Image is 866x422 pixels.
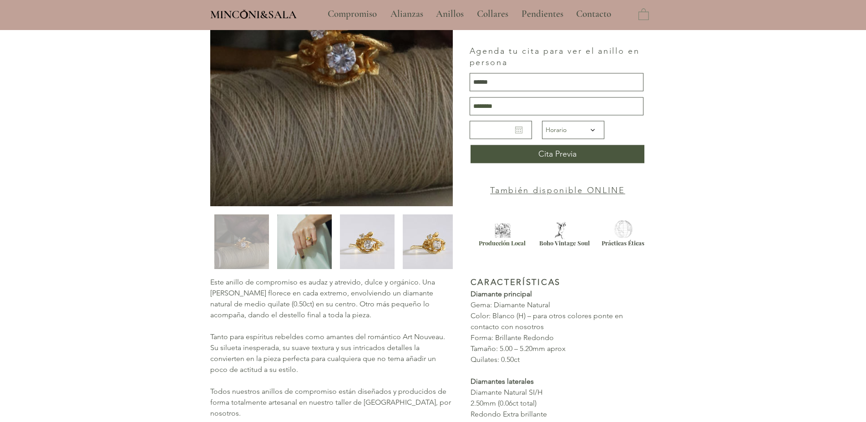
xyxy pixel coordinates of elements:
a: Compromiso [321,3,384,25]
a: Pendientes [515,3,569,25]
span: Todos nuestros anillos de compromiso están diseñados y producidos de forma totalmente artesanal e... [210,387,453,417]
span: Producción Local [479,239,526,247]
a: Contacto [569,3,618,25]
span: 2.50mm (0.06ct total) [471,399,537,407]
span: Redondo Extra brillante [471,410,547,418]
span: Diamante Natural SI/H [471,388,543,397]
a: Collares [470,3,515,25]
span: Tanto para espíritus rebeldes como amantes del romántico Art Nouveau. Su silueta inesperada, su s... [210,332,447,374]
span: CARACTERÍSTICAS [471,277,561,287]
p: Pendientes [517,3,568,25]
span: Tamaño: 5.00 – 5.20mm aprox [471,344,566,353]
span: Este anillo de compromiso es audaz y atrevido, dulce y orgánico. Una [PERSON_NAME] florece en cad... [210,278,437,319]
a: Anillos [429,3,470,25]
nav: Sitio [303,3,636,25]
span: Color: Blanco (H) – para otros colores ponte en contacto con nosotros [471,311,625,331]
h3: Agenda tu cita para ver el anillo en persona [470,46,641,68]
a: Alianzas [384,3,429,25]
span: MINCONI&SALA [210,8,297,21]
img: 2.png [549,222,572,239]
a: MINCONI&SALA [210,6,297,21]
span: Quilates: 0.50ct [471,355,520,364]
img: 3.png [612,220,634,238]
span: Gema: Diamante Natural [471,300,550,309]
span: Diamante principal [471,290,532,298]
p: Alianzas [386,3,428,25]
span: Forma: Brillante Redondo [471,333,554,342]
span: Prácticas Éticas [602,239,644,247]
span: Diamantes laterales [471,377,534,386]
a: También disponible ONLINE [490,185,625,195]
img: Minconi Sala [240,10,248,19]
span: Boho Vintage Soul [539,239,590,247]
img: 1.png [493,223,512,238]
p: Contacto [572,3,616,25]
p: Anillos [431,3,468,25]
p: Collares [472,3,513,25]
button: Cita Previa [471,145,644,163]
p: Compromiso [323,3,381,25]
button: Abrir calendario [515,126,522,133]
span: Cita Previa [538,148,577,160]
